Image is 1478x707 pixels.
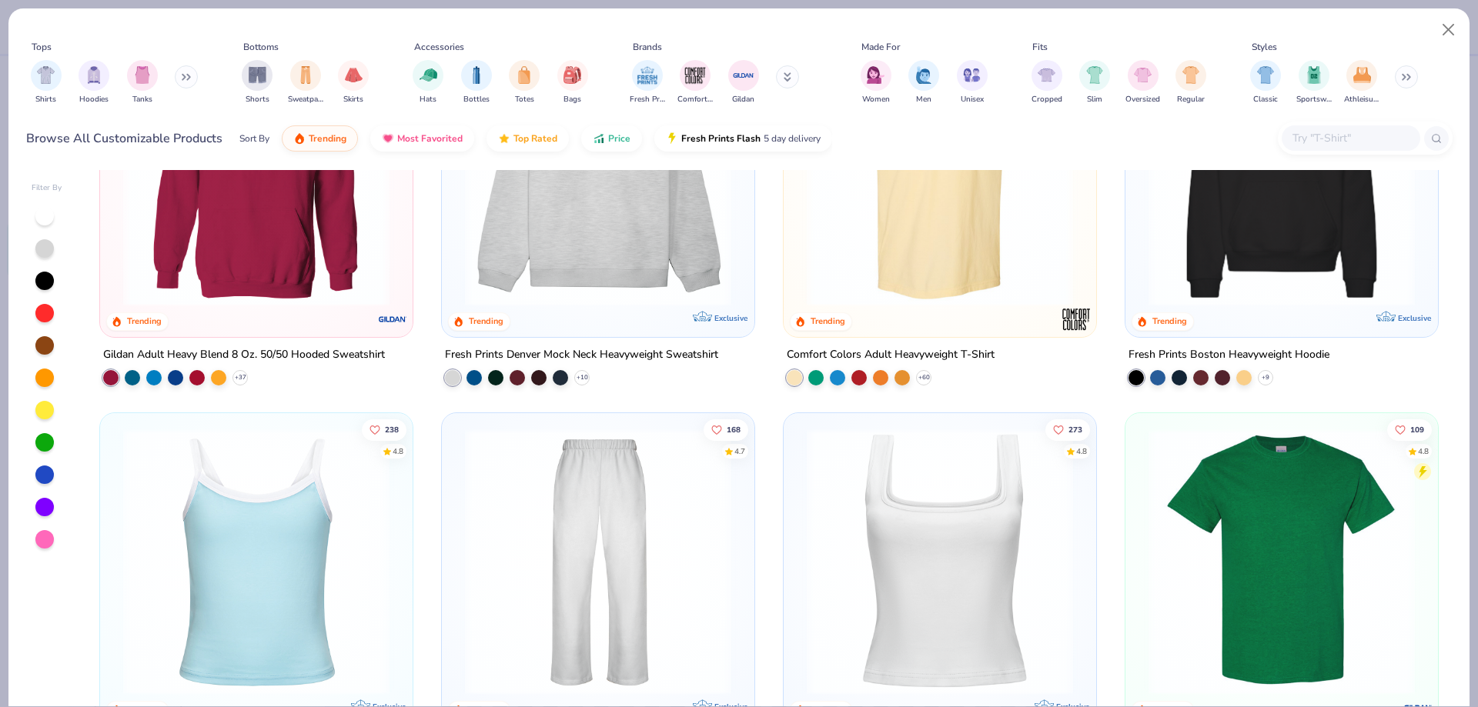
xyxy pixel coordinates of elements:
[288,94,323,105] span: Sweatpants
[867,66,884,84] img: Women Image
[413,60,443,105] div: filter for Hats
[132,94,152,105] span: Tanks
[382,132,394,145] img: most_fav.gif
[1125,60,1160,105] div: filter for Oversized
[557,60,588,105] button: filter button
[282,125,358,152] button: Trending
[908,60,939,105] div: filter for Men
[414,40,464,54] div: Accessories
[32,40,52,54] div: Tops
[630,60,665,105] button: filter button
[420,66,437,84] img: Hats Image
[764,130,821,148] span: 5 day delivery
[654,125,832,152] button: Fresh Prints Flash5 day delivery
[1134,66,1152,84] img: Oversized Image
[1079,60,1110,105] div: filter for Slim
[463,94,490,105] span: Bottles
[370,125,474,152] button: Most Favorited
[243,40,279,54] div: Bottoms
[630,94,665,105] span: Fresh Prints
[1125,94,1160,105] span: Oversized
[468,66,485,84] img: Bottles Image
[563,94,581,105] span: Bags
[127,60,158,105] button: filter button
[37,66,55,84] img: Shirts Image
[1296,94,1332,105] span: Sportswear
[1125,60,1160,105] button: filter button
[1250,60,1281,105] button: filter button
[516,66,533,84] img: Totes Image
[732,94,754,105] span: Gildan
[862,94,890,105] span: Women
[728,60,759,105] button: filter button
[1032,60,1062,105] div: filter for Cropped
[908,60,939,105] button: filter button
[31,60,62,105] button: filter button
[288,60,323,105] button: filter button
[338,60,369,105] div: filter for Skirts
[413,60,443,105] button: filter button
[732,64,755,87] img: Gildan Image
[79,60,109,105] button: filter button
[677,60,713,105] button: filter button
[397,132,463,145] span: Most Favorited
[666,132,678,145] img: flash.gif
[1257,66,1275,84] img: Classic Image
[288,60,323,105] div: filter for Sweatpants
[630,60,665,105] div: filter for Fresh Prints
[32,182,62,194] div: Filter By
[242,60,273,105] div: filter for Shorts
[498,132,510,145] img: TopRated.gif
[728,60,759,105] div: filter for Gildan
[1306,66,1323,84] img: Sportswear Image
[961,94,984,105] span: Unisex
[242,60,273,105] button: filter button
[1296,60,1332,105] button: filter button
[916,94,931,105] span: Men
[684,64,707,87] img: Comfort Colors Image
[79,60,109,105] div: filter for Hoodies
[309,132,346,145] span: Trending
[509,60,540,105] div: filter for Totes
[963,66,981,84] img: Unisex Image
[35,94,56,105] span: Shirts
[563,66,580,84] img: Bags Image
[633,40,662,54] div: Brands
[1032,40,1048,54] div: Fits
[461,60,492,105] div: filter for Bottles
[1296,60,1332,105] div: filter for Sportswear
[677,94,713,105] span: Comfort Colors
[85,66,102,84] img: Hoodies Image
[343,94,363,105] span: Skirts
[515,94,534,105] span: Totes
[1177,94,1205,105] span: Regular
[1434,15,1463,45] button: Close
[1175,60,1206,105] div: filter for Regular
[861,60,891,105] button: filter button
[1344,60,1379,105] div: filter for Athleisure
[338,60,369,105] button: filter button
[239,132,269,145] div: Sort By
[1252,40,1277,54] div: Styles
[79,94,109,105] span: Hoodies
[293,132,306,145] img: trending.gif
[636,64,659,87] img: Fresh Prints Image
[1038,66,1055,84] img: Cropped Image
[1253,94,1278,105] span: Classic
[134,66,151,84] img: Tanks Image
[915,66,932,84] img: Men Image
[1032,94,1062,105] span: Cropped
[557,60,588,105] div: filter for Bags
[957,60,988,105] button: filter button
[1353,66,1371,84] img: Athleisure Image
[677,60,713,105] div: filter for Comfort Colors
[420,94,436,105] span: Hats
[31,60,62,105] div: filter for Shirts
[861,60,891,105] div: filter for Women
[1182,66,1200,84] img: Regular Image
[127,60,158,105] div: filter for Tanks
[957,60,988,105] div: filter for Unisex
[1087,94,1102,105] span: Slim
[513,132,557,145] span: Top Rated
[1291,129,1409,147] input: Try "T-Shirt"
